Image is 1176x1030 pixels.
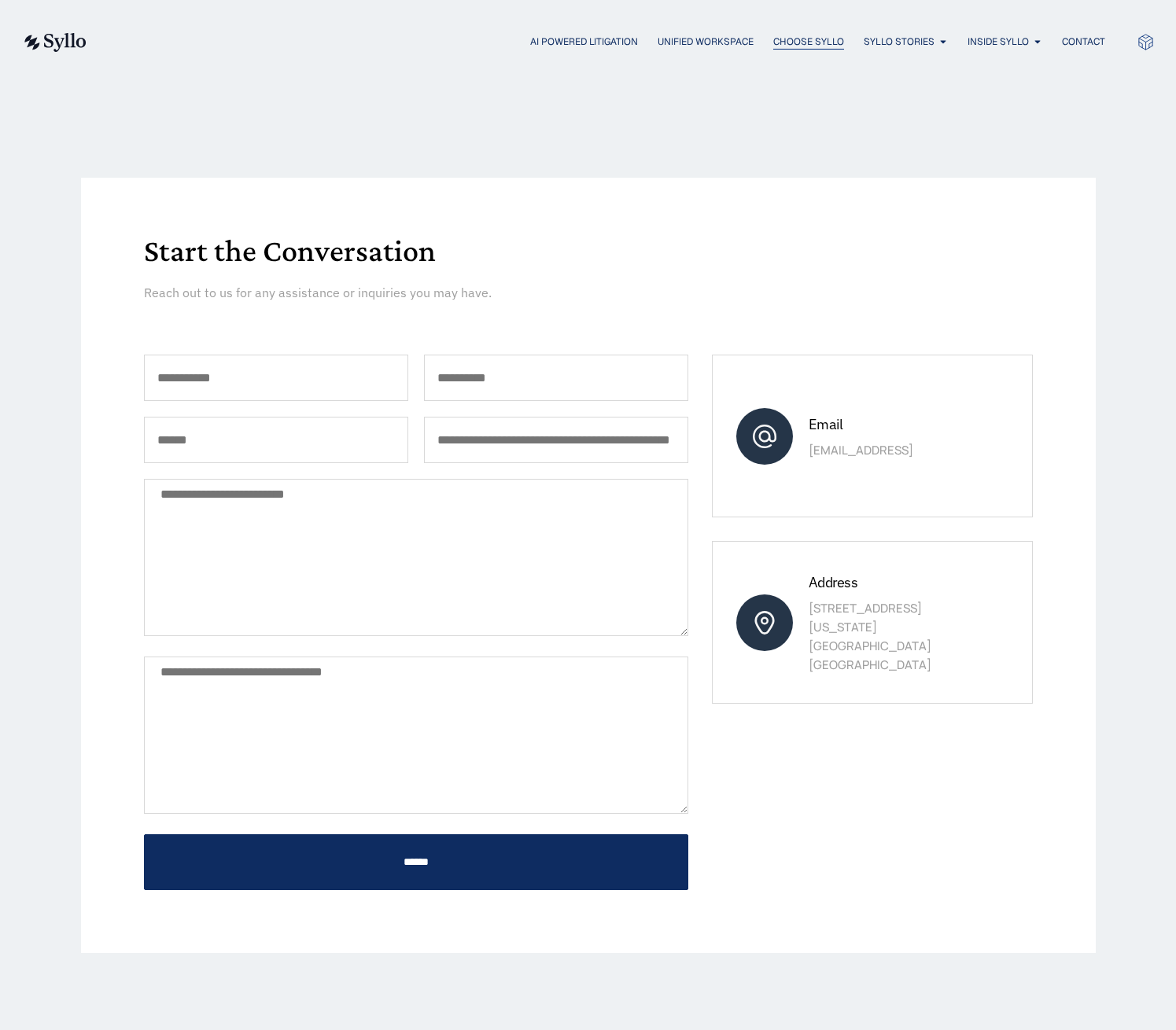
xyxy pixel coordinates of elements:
[22,33,87,52] img: syllo
[809,573,857,591] span: Address
[809,415,842,433] span: Email
[658,35,754,49] a: Unified Workspace
[530,35,638,49] a: AI Powered Litigation
[118,35,1105,50] div: Menu Toggle
[118,35,1105,50] nav: Menu
[809,599,982,675] p: [STREET_ADDRESS] [US_STATE][GEOGRAPHIC_DATA] [GEOGRAPHIC_DATA]
[144,283,716,302] p: Reach out to us for any assistance or inquiries you may have.
[773,35,844,49] a: Choose Syllo
[968,35,1029,49] a: Inside Syllo
[1062,35,1105,49] a: Contact
[809,441,982,460] p: [EMAIL_ADDRESS]
[144,235,1033,267] h1: Start the Conversation
[864,35,935,49] a: Syllo Stories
